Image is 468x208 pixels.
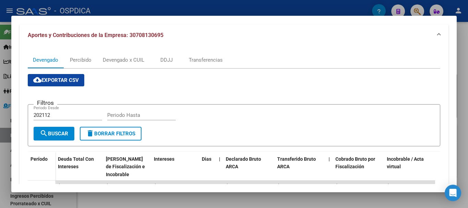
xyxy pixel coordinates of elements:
mat-icon: cloud_download [33,76,41,84]
span: Deuda Total Con Intereses [58,156,94,170]
div: Transferencias [189,56,223,64]
datatable-header-cell: | [216,152,223,182]
span: Intereses [154,156,174,162]
datatable-header-cell: Transferido Bruto ARCA [274,152,326,182]
datatable-header-cell: Cobrado Bruto por Fiscalización [333,152,384,182]
span: Período [30,156,48,162]
span: Incobrable / Acta virtual [387,156,424,170]
span: | [219,183,220,188]
span: | [329,156,330,162]
mat-icon: delete [86,129,94,137]
span: $ 935.018,03 [58,183,86,188]
span: Aportes y Contribuciones de la Empresa: 30708130695 [28,32,163,38]
span: [PERSON_NAME] de Fiscalización e Incobrable [106,156,145,178]
datatable-header-cell: Declarado Bruto ARCA [223,152,274,182]
div: DDJJ [160,56,173,64]
span: $ 891.257,14 [106,183,134,188]
mat-expansion-panel-header: Aportes y Contribuciones de la Empresa: 30708130695 [20,24,448,46]
div: Percibido [70,56,91,64]
span: Declarado Bruto ARCA [226,156,261,170]
mat-icon: search [40,129,48,137]
button: Exportar CSV [28,74,84,86]
datatable-header-cell: Período [28,152,55,181]
span: | [329,183,330,188]
span: $ 1.479.500,34 [226,183,258,188]
span: $ 0,00 [335,183,348,188]
div: Open Intercom Messenger [445,185,461,201]
button: Borrar Filtros [80,127,141,140]
datatable-header-cell: | [326,152,333,182]
span: Dias [202,156,211,162]
span: $ 623.669,34 [277,183,305,188]
span: $ 43.760,89 [154,183,179,188]
span: Buscar [40,131,68,137]
span: $ 0,00 [387,183,400,188]
span: Cobrado Bruto por Fiscalización [335,156,375,170]
h3: Filtros [34,99,57,107]
datatable-header-cell: Deuda Total Con Intereses [55,152,103,182]
datatable-header-cell: Dias [199,152,216,182]
span: Borrar Filtros [86,131,135,137]
span: Exportar CSV [33,77,79,83]
span: Transferido Bruto ARCA [277,156,316,170]
button: Buscar [34,127,74,140]
datatable-header-cell: Intereses [151,152,199,182]
datatable-header-cell: Deuda Bruta Neto de Fiscalización e Incobrable [103,152,151,182]
div: Devengado x CUIL [103,56,144,64]
div: Devengado [33,56,58,64]
span: | [219,156,220,162]
datatable-header-cell: Incobrable / Acta virtual [384,152,435,182]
